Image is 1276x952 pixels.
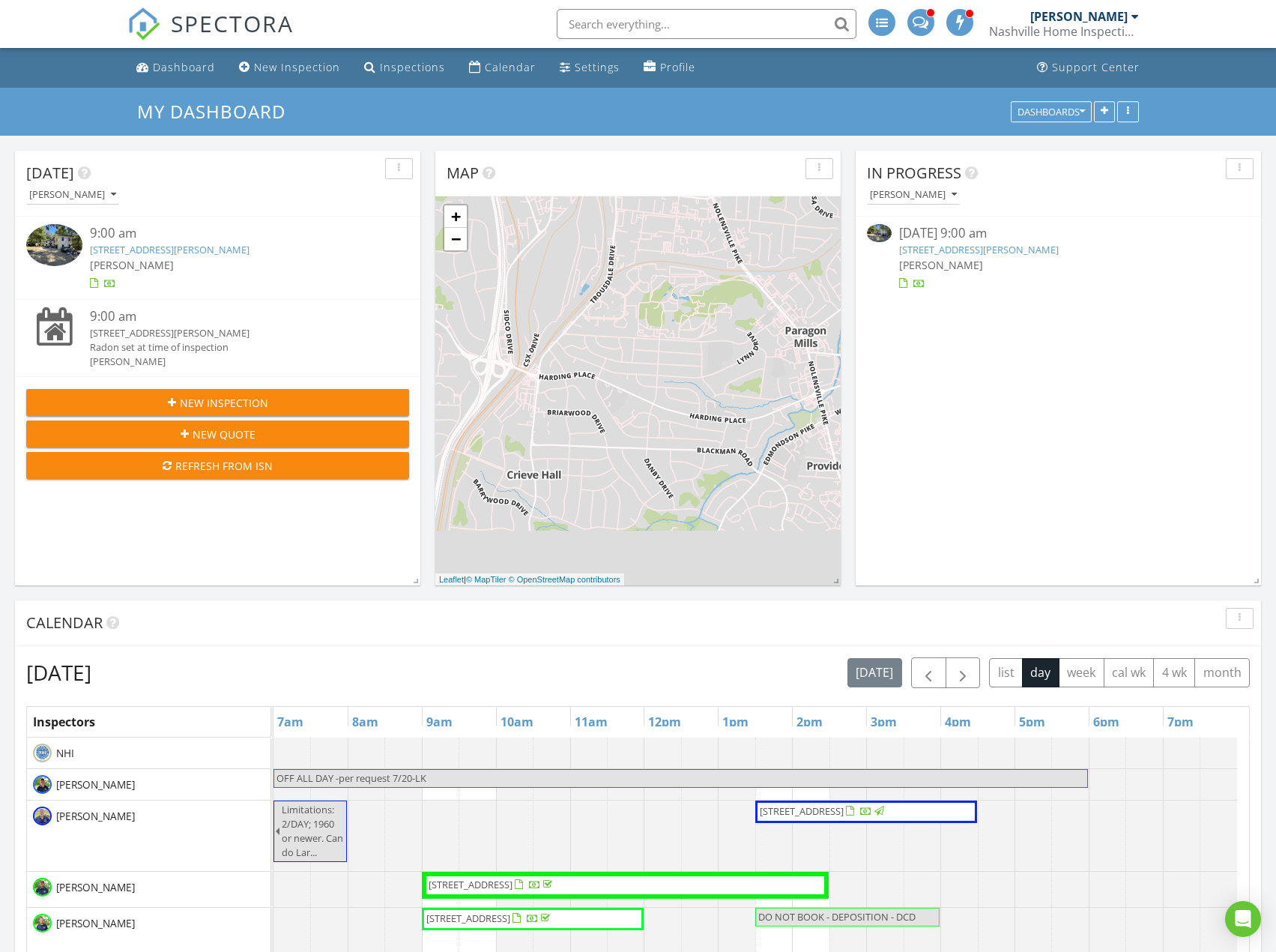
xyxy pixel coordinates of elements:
[660,60,695,74] div: Profile
[53,746,77,761] span: NHI
[33,878,52,897] img: david_kempton.png
[348,710,382,734] a: 8am
[26,224,409,291] a: 9:00 am [STREET_ADDRESS][PERSON_NAME] [PERSON_NAME]
[509,575,620,584] a: © OpenStreetMap contributors
[1089,710,1123,734] a: 6pm
[899,224,1218,243] div: [DATE] 9:00 am
[1031,54,1146,82] a: Support Center
[38,458,397,474] div: Refresh from ISN
[466,575,507,584] a: © MapTiler
[53,777,138,792] span: [PERSON_NAME]
[867,224,892,242] img: 9329356%2Fcover_photos%2FwnAxJ0AjCnet8nWUM2UY%2Fsmall.jpg
[33,914,52,933] img: clint_richardson.png
[171,7,294,39] span: SPECTORA
[276,771,426,785] span: OFF ALL DAY -per request 7/20-LK
[282,803,343,860] span: Limitations: 2/DAY; 1960 or newer. Can do Lar...
[90,355,377,369] div: [PERSON_NAME]
[153,60,215,74] div: Dashboard
[793,710,826,734] a: 2pm
[26,452,409,479] button: Refresh from ISN
[554,54,626,82] a: Settings
[127,20,294,52] a: SPECTORA
[1225,901,1261,937] div: Open Intercom Messenger
[867,224,1250,291] a: [DATE] 9:00 am [STREET_ADDRESS][PERSON_NAME] [PERSON_NAME]
[867,163,961,183] span: In Progress
[26,389,409,416] button: New Inspection
[429,878,512,891] span: [STREET_ADDRESS]
[899,258,983,272] span: [PERSON_NAME]
[435,573,624,586] div: |
[575,60,620,74] div: Settings
[444,228,467,250] a: Zoom out
[485,60,536,74] div: Calendar
[1164,710,1197,734] a: 7pm
[90,326,377,340] div: [STREET_ADDRESS][PERSON_NAME]
[33,775,52,794] img: andrew_carter.png
[29,190,116,200] div: [PERSON_NAME]
[26,185,119,205] button: [PERSON_NAME]
[53,880,138,895] span: [PERSON_NAME]
[989,658,1023,687] button: list
[899,243,1059,256] a: [STREET_ADDRESS][PERSON_NAME]
[1018,106,1085,117] div: Dashboards
[33,714,95,730] span: Inspectors
[33,744,52,762] img: 1_2.png
[130,54,221,82] a: Dashboard
[26,224,82,266] img: 9329356%2Fcover_photos%2FwnAxJ0AjCnet8nWUM2UY%2Fsmall.jpg
[946,657,981,688] button: Next day
[571,710,611,734] a: 11am
[193,427,255,442] span: New Quote
[463,54,542,82] a: Calendar
[911,657,946,688] button: Previous day
[26,612,103,633] span: Calendar
[1153,658,1195,687] button: 4 wk
[26,421,409,448] button: New Quote
[127,7,160,40] img: The Best Home Inspection Software - Spectora
[233,54,346,82] a: New Inspection
[941,710,975,734] a: 4pm
[380,60,445,74] div: Inspections
[426,912,510,925] span: [STREET_ADDRESS]
[1052,60,1140,74] div: Support Center
[254,60,340,74] div: New Inspection
[870,190,957,200] div: [PERSON_NAME]
[1011,101,1092,122] button: Dashboards
[1104,658,1155,687] button: cal wk
[847,658,902,687] button: [DATE]
[989,24,1139,39] div: Nashville Home Inspection
[180,395,268,411] span: New Inspection
[760,804,844,818] span: [STREET_ADDRESS]
[53,916,138,931] span: [PERSON_NAME]
[638,54,701,82] a: Profile
[90,224,377,243] div: 9:00 am
[26,657,91,687] h2: [DATE]
[26,307,409,370] a: 9:00 am [STREET_ADDRESS][PERSON_NAME] Radon set at time of inspection [PERSON_NAME]
[53,809,138,824] span: [PERSON_NAME]
[358,54,451,82] a: Inspections
[1059,658,1104,687] button: week
[90,340,377,355] div: Radon set at time of inspection
[867,710,901,734] a: 3pm
[1022,658,1059,687] button: day
[90,258,174,272] span: [PERSON_NAME]
[423,710,456,734] a: 9am
[439,575,464,584] a: Leaflet
[557,9,856,39] input: Search everything...
[137,99,298,124] a: My Dashboard
[758,910,916,924] span: DO NOT BOOK - DEPOSITION - DCD
[444,205,467,228] a: Zoom in
[273,710,307,734] a: 7am
[1015,710,1049,734] a: 5pm
[1194,658,1250,687] button: month
[90,307,377,326] div: 9:00 am
[719,710,752,734] a: 1pm
[26,163,74,183] span: [DATE]
[867,185,960,205] button: [PERSON_NAME]
[497,710,537,734] a: 10am
[33,807,52,825] img: img_0171.jpg
[447,163,479,183] span: Map
[90,243,250,256] a: [STREET_ADDRESS][PERSON_NAME]
[1030,9,1128,24] div: [PERSON_NAME]
[644,710,685,734] a: 12pm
